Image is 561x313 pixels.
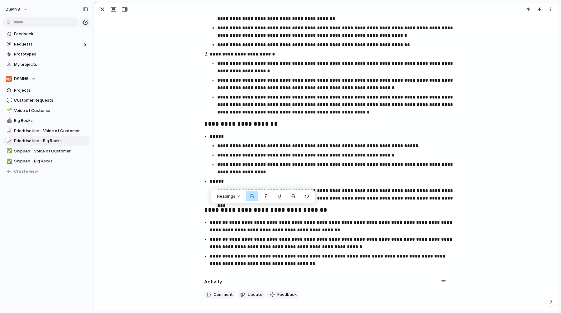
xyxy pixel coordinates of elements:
a: ✅Shipped - Big Rocks [3,156,90,166]
span: Feedback [277,291,297,298]
span: Shipped - Voice of Customer [14,148,88,154]
button: Feedback [267,291,299,299]
span: Voice of Customer [14,108,88,114]
button: Comment [204,291,235,299]
button: Headings [213,191,245,201]
button: DSMN8 [3,74,90,84]
a: 🌱Voice of Customer [3,106,90,115]
button: 📈 [6,128,12,134]
span: My projects [14,61,88,68]
button: ✅ [6,148,12,154]
a: Feedback [3,29,90,39]
a: Projects [3,86,90,95]
span: Prioritisation - Voice of Customer [14,128,88,134]
div: 📈 [7,137,11,145]
div: 🪨 [7,117,11,124]
button: Update [238,291,265,299]
button: 🪨 [6,118,12,124]
span: Projects [14,87,88,94]
div: ✅ [7,147,11,155]
span: DSMN8 [6,6,20,12]
button: Create view [3,167,90,176]
button: DSMN8 [3,4,31,14]
span: Requests [14,41,82,47]
span: Create view [14,168,38,175]
a: Prototypes [3,50,90,59]
div: 💬 [7,97,11,104]
span: Prioritisation - Big Rocks [14,138,88,144]
span: Headings [217,193,235,200]
button: 💬 [6,97,12,104]
span: Big Rocks [14,118,88,124]
a: ✅Shipped - Voice of Customer [3,147,90,156]
span: 2 [84,41,88,47]
a: 🪨Big Rocks [3,116,90,125]
div: 🌱 [7,107,11,114]
a: 📈Prioritisation - Voice of Customer [3,126,90,136]
div: 📈 [7,127,11,134]
div: ✅ [7,158,11,165]
span: Customer Requests [14,97,88,104]
button: 📈 [6,138,12,144]
h2: Activity [204,278,222,286]
span: Prototypes [14,51,88,57]
span: DSMN8 [14,76,28,82]
a: My projects [3,60,90,69]
span: Update [248,291,262,298]
button: ✅ [6,158,12,164]
span: Comment [213,291,233,298]
button: 🌱 [6,108,12,114]
span: Shipped - Big Rocks [14,158,88,164]
a: 💬Customer Requests [3,96,90,105]
span: Feedback [14,31,88,37]
a: Requests2 [3,40,90,49]
a: 📈Prioritisation - Big Rocks [3,136,90,146]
